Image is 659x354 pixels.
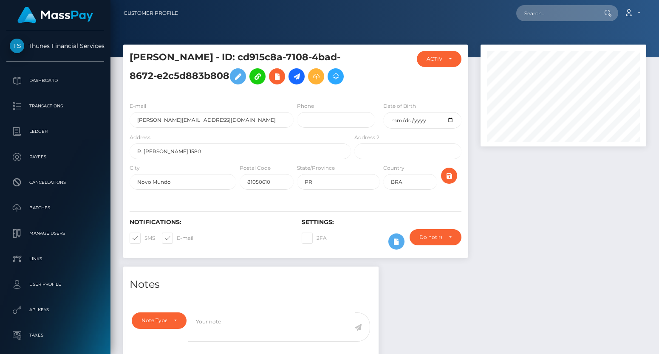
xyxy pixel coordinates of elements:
[516,5,596,21] input: Search...
[124,4,178,22] a: Customer Profile
[10,39,24,53] img: Thunes Financial Services
[17,7,93,23] img: MassPay Logo
[10,329,101,342] p: Taxes
[10,151,101,163] p: Payees
[6,197,104,219] a: Batches
[410,229,461,245] button: Do not require
[10,100,101,112] p: Transactions
[141,317,167,324] div: Note Type
[6,325,104,346] a: Taxes
[162,233,193,244] label: E-mail
[130,102,146,110] label: E-mail
[419,234,442,241] div: Do not require
[302,233,327,244] label: 2FA
[6,121,104,142] a: Ledger
[354,134,379,141] label: Address 2
[10,303,101,316] p: API Keys
[240,164,271,172] label: Postal Code
[297,164,335,172] label: State/Province
[6,96,104,117] a: Transactions
[10,176,101,189] p: Cancellations
[302,219,461,226] h6: Settings:
[297,102,314,110] label: Phone
[383,102,416,110] label: Date of Birth
[130,219,289,226] h6: Notifications:
[417,51,461,67] button: ACTIVE
[6,248,104,270] a: Links
[130,233,155,244] label: SMS
[6,274,104,295] a: User Profile
[6,299,104,320] a: API Keys
[10,253,101,265] p: Links
[427,56,442,62] div: ACTIVE
[130,164,140,172] label: City
[130,51,346,89] h5: [PERSON_NAME] - ID: cd915c8a-7108-4bad-8672-e2c5d883b808
[6,172,104,193] a: Cancellations
[6,42,104,50] span: Thunes Financial Services
[10,125,101,138] p: Ledger
[6,223,104,244] a: Manage Users
[10,278,101,291] p: User Profile
[288,68,305,84] a: Initiate Payout
[10,74,101,87] p: Dashboard
[130,277,372,292] h4: Notes
[6,70,104,91] a: Dashboard
[132,312,187,329] button: Note Type
[10,202,101,214] p: Batches
[130,134,150,141] label: Address
[10,227,101,240] p: Manage Users
[383,164,404,172] label: Country
[6,146,104,168] a: Payees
